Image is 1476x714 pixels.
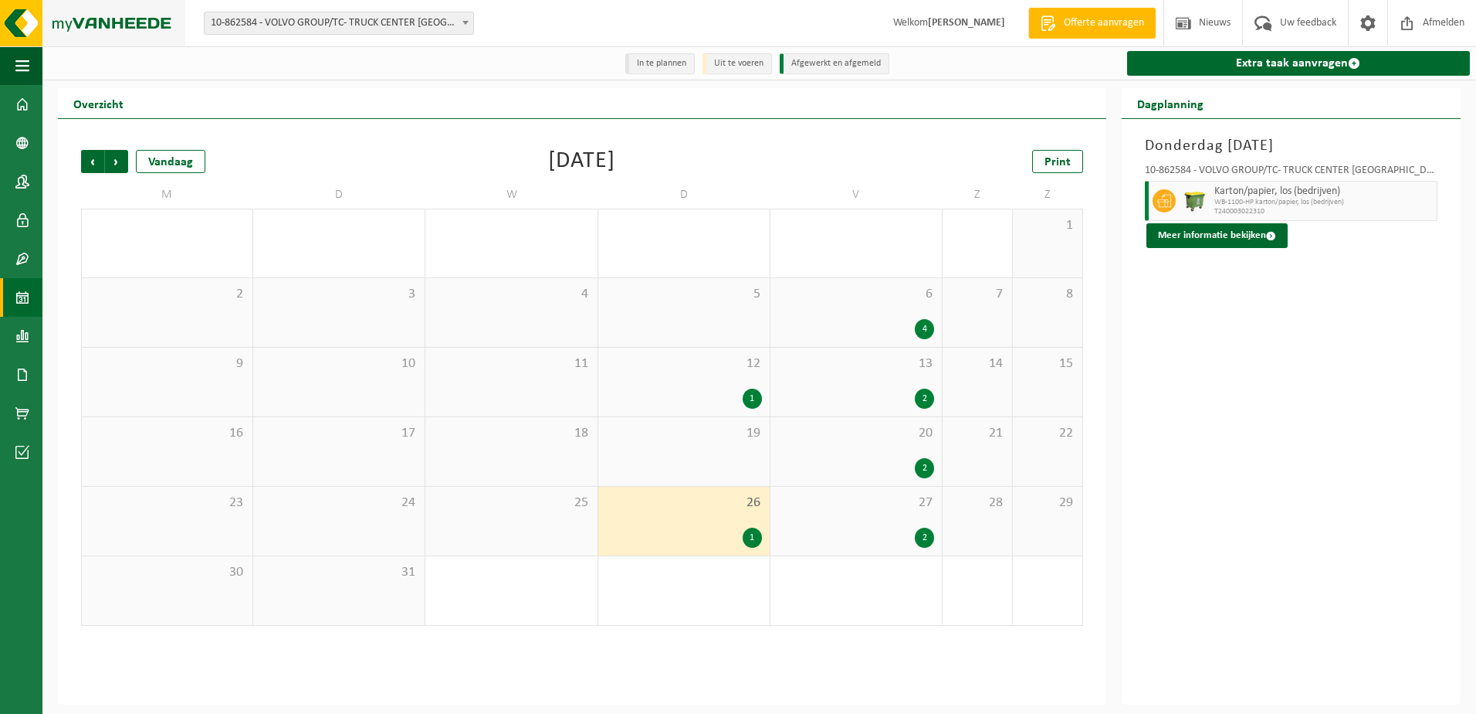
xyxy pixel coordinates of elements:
[90,425,245,442] span: 16
[1214,198,1433,207] span: WB-1100-HP karton/papier, los (bedrijven)
[1021,495,1075,512] span: 29
[743,389,762,409] div: 1
[261,217,417,234] span: 26
[261,564,417,581] span: 31
[1146,223,1288,248] button: Meer informatie bekijken
[253,181,425,209] td: D
[1021,355,1075,372] span: 15
[778,286,934,303] span: 6
[598,181,770,209] td: D
[261,425,417,442] span: 17
[1021,564,1075,581] span: 5
[90,286,245,303] span: 2
[1183,189,1207,212] img: WB-1100-HPE-GN-50
[778,564,934,581] span: 3
[433,564,589,581] span: 1
[433,495,589,512] span: 25
[1145,165,1437,181] div: 10-862584 - VOLVO GROUP/TC- TRUCK CENTER [GEOGRAPHIC_DATA] - [GEOGRAPHIC_DATA]
[778,217,934,234] span: 29
[204,12,474,35] span: 10-862584 - VOLVO GROUP/TC- TRUCK CENTER ANTWERPEN - ANTWERPEN
[425,181,598,209] td: W
[950,425,1004,442] span: 21
[778,425,934,442] span: 20
[433,286,589,303] span: 4
[780,53,889,74] li: Afgewerkt en afgemeld
[1060,15,1148,31] span: Offerte aanvragen
[606,355,762,372] span: 12
[1021,425,1075,442] span: 22
[928,17,1005,29] strong: [PERSON_NAME]
[778,355,934,372] span: 13
[743,528,762,548] div: 1
[1021,286,1075,303] span: 8
[90,495,245,512] span: 23
[81,150,104,173] span: Vorige
[205,12,473,34] span: 10-862584 - VOLVO GROUP/TC- TRUCK CENTER ANTWERPEN - ANTWERPEN
[606,286,762,303] span: 5
[261,495,417,512] span: 24
[90,564,245,581] span: 30
[950,217,1004,234] span: 30
[433,217,589,234] span: 27
[625,53,695,74] li: In te plannen
[261,355,417,372] span: 10
[606,495,762,512] span: 26
[1021,217,1075,234] span: 1
[1044,156,1071,168] span: Print
[1013,181,1083,209] td: Z
[702,53,772,74] li: Uit te voeren
[1028,8,1156,39] a: Offerte aanvragen
[950,355,1004,372] span: 14
[548,150,615,173] div: [DATE]
[915,319,934,339] div: 4
[81,181,253,209] td: M
[950,495,1004,512] span: 28
[950,564,1004,581] span: 4
[105,150,128,173] span: Volgende
[433,355,589,372] span: 11
[770,181,943,209] td: V
[950,286,1004,303] span: 7
[58,88,139,118] h2: Overzicht
[606,564,762,581] span: 2
[606,217,762,234] span: 28
[1214,207,1433,216] span: T240003022310
[1145,134,1437,158] h3: Donderdag [DATE]
[1127,51,1470,76] a: Extra taak aanvragen
[90,217,245,234] span: 25
[915,528,934,548] div: 2
[261,286,417,303] span: 3
[136,150,205,173] div: Vandaag
[1032,150,1083,173] a: Print
[1122,88,1219,118] h2: Dagplanning
[943,181,1013,209] td: Z
[90,355,245,372] span: 9
[606,425,762,442] span: 19
[1214,185,1433,198] span: Karton/papier, los (bedrijven)
[778,495,934,512] span: 27
[433,425,589,442] span: 18
[915,458,934,478] div: 2
[915,389,934,409] div: 2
